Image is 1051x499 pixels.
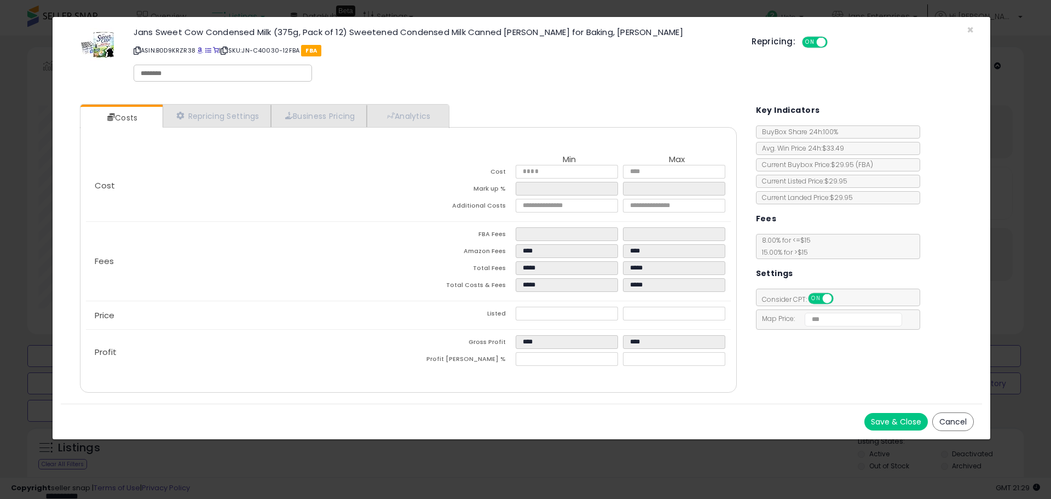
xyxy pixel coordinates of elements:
span: OFF [826,38,844,47]
button: Save & Close [864,413,928,431]
td: Total Fees [408,261,516,278]
span: × [967,22,974,38]
span: Avg. Win Price 24h: $33.49 [757,144,844,153]
th: Max [623,155,730,165]
a: BuyBox page [197,46,203,55]
span: BuyBox Share 24h: 100% [757,127,838,136]
h5: Fees [756,212,777,226]
a: Analytics [367,105,448,127]
td: Amazon Fees [408,244,516,261]
p: Cost [86,181,408,190]
td: Listed [408,307,516,324]
span: OFF [831,294,849,303]
button: Cancel [932,412,974,431]
h5: Settings [756,267,793,280]
th: Min [516,155,623,165]
span: 8.00 % for <= $15 [757,236,811,257]
span: Current Landed Price: $29.95 [757,193,853,202]
span: ( FBA ) [856,160,873,169]
p: Fees [86,257,408,266]
span: ON [809,294,823,303]
span: FBA [301,45,321,56]
span: Consider CPT: [757,295,848,304]
h3: Jans Sweet Cow Condensed Milk (375g, Pack of 12) Sweetened Condensed Milk Canned [PERSON_NAME] fo... [134,28,735,36]
span: $29.95 [831,160,873,169]
td: FBA Fees [408,227,516,244]
span: Current Buybox Price: [757,160,873,169]
a: Repricing Settings [163,105,271,127]
td: Profit [PERSON_NAME] % [408,352,516,369]
span: Current Listed Price: $29.95 [757,176,847,186]
a: Your listing only [213,46,219,55]
td: Mark up % [408,182,516,199]
td: Additional Costs [408,199,516,216]
p: ASIN: B0D9KRZR38 | SKU: JN-C40030-12FBA [134,42,735,59]
span: Map Price: [757,314,903,323]
p: Price [86,311,408,320]
td: Cost [408,165,516,182]
span: ON [803,38,817,47]
td: Gross Profit [408,335,516,352]
p: Profit [86,348,408,357]
a: Costs [80,107,161,129]
a: All offer listings [205,46,211,55]
img: 51QdJnqJYvL._SL60_.jpg [81,28,114,61]
td: Total Costs & Fees [408,278,516,295]
h5: Repricing: [752,37,795,46]
a: Business Pricing [271,105,367,127]
span: 15.00 % for > $15 [757,248,808,257]
h5: Key Indicators [756,104,820,117]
